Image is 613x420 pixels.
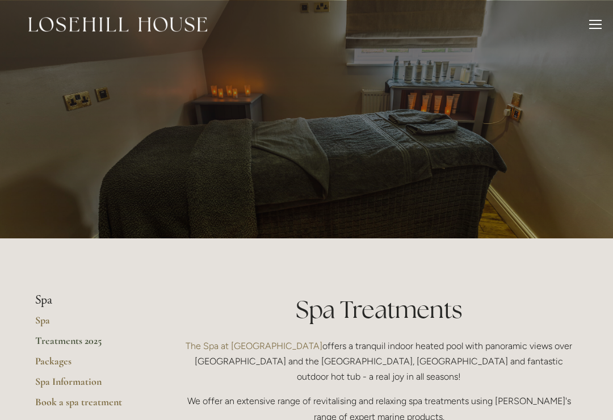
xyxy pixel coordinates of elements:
a: Treatments 2025 [35,334,144,355]
li: Spa [35,293,144,308]
a: Spa [35,314,144,334]
a: The Spa at [GEOGRAPHIC_DATA] [186,341,322,351]
a: Packages [35,355,144,375]
a: Spa Information [35,375,144,396]
p: offers a tranquil indoor heated pool with panoramic views over [GEOGRAPHIC_DATA] and the [GEOGRAP... [180,338,578,385]
a: Book a spa treatment [35,396,144,416]
h1: Spa Treatments [180,293,578,326]
img: Losehill House [28,17,207,32]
